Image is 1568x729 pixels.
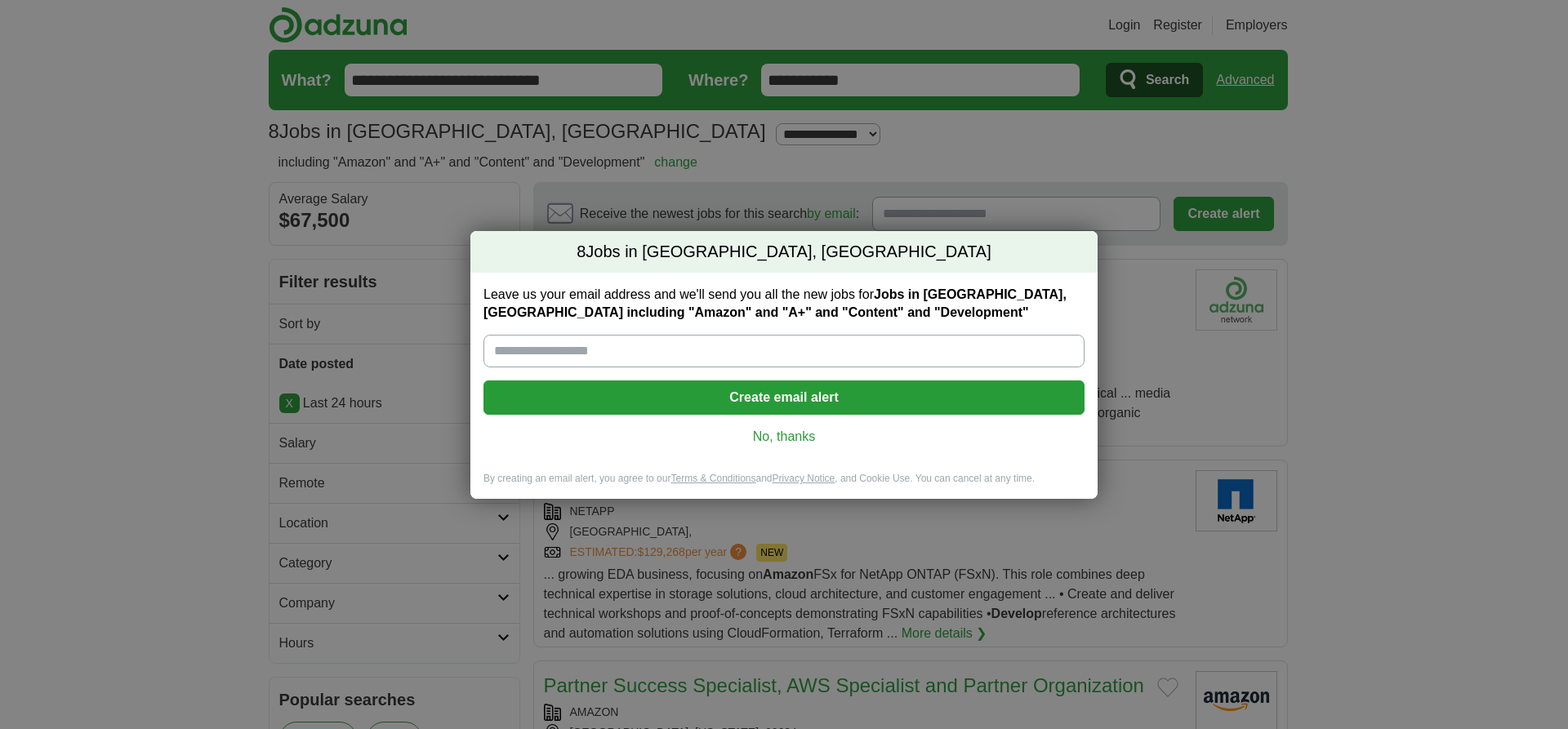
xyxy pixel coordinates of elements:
[497,428,1071,446] a: No, thanks
[670,473,755,484] a: Terms & Conditions
[483,380,1085,415] button: Create email alert
[470,472,1098,499] div: By creating an email alert, you agree to our and , and Cookie Use. You can cancel at any time.
[483,286,1085,322] label: Leave us your email address and we'll send you all the new jobs for
[773,473,835,484] a: Privacy Notice
[577,241,586,264] span: 8
[470,231,1098,273] h2: Jobs in [GEOGRAPHIC_DATA], [GEOGRAPHIC_DATA]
